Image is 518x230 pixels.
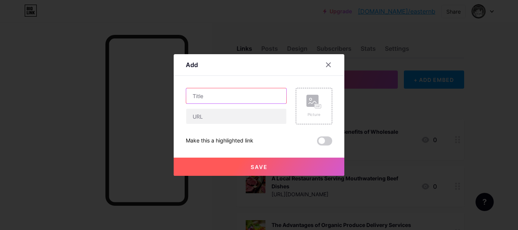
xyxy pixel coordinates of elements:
div: Add [186,60,198,69]
input: URL [186,109,286,124]
button: Save [174,158,344,176]
div: Make this a highlighted link [186,136,253,146]
span: Save [251,164,268,170]
input: Title [186,88,286,103]
div: Picture [306,112,322,117]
